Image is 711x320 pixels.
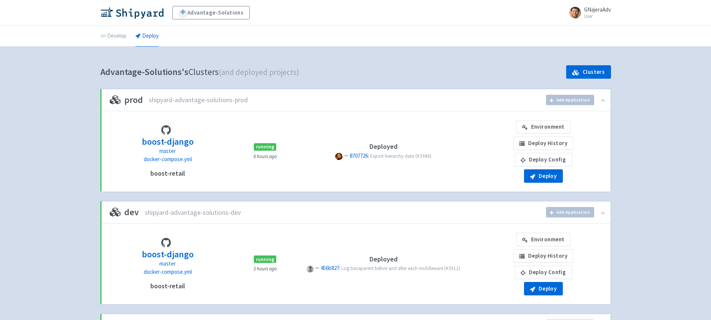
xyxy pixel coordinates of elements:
[142,260,194,268] p: master
[100,26,127,47] a: Develop
[254,143,276,151] span: running
[515,153,572,166] a: Deploy Config
[335,153,342,160] span: P
[306,266,314,273] span: P
[142,248,194,268] a: boost-django master
[321,264,340,272] span: 456b827:
[145,208,241,217] span: shipyard-advantage-solutions-dev
[144,268,192,276] a: docker-compose.yml
[142,135,194,155] a: boost-django master
[100,66,188,78] b: Advantage-Solutions's
[350,152,370,159] a: 8707726:
[100,65,299,80] h1: Clusters
[524,282,563,295] button: Deploy
[253,266,277,272] small: 3 hours ago
[524,169,563,183] button: Deploy
[142,147,194,156] p: master
[342,265,460,272] span: Log traceparent before and after each middleware (#3912)
[566,65,611,79] a: Clusters
[253,153,277,160] small: 8 hours ago
[142,137,194,147] h3: boost-django
[304,143,462,150] h4: Deployed
[584,14,611,19] small: User
[516,233,571,246] a: Environment
[546,95,594,105] button: Add Application
[144,156,192,163] span: docker-compose.yml
[150,282,185,290] h4: boost-retail
[515,266,572,279] a: Deploy Config
[144,268,192,275] span: docker-compose.yml
[350,152,369,159] span: 8707726:
[149,96,248,104] span: shipyard-advantage-solutions-prod
[144,155,192,164] a: docker-compose.yml
[100,7,163,19] img: Shipyard logo
[513,249,573,263] a: Deploy History
[142,250,194,259] h3: boost-django
[516,120,571,134] a: Environment
[513,137,573,150] a: Deploy History
[135,26,159,47] a: Deploy
[110,95,143,105] h3: prod
[219,67,299,77] span: (and deployed projects)
[110,207,139,217] h3: dev
[304,255,462,263] h4: Deployed
[321,264,342,272] a: 456b827:
[172,6,250,19] a: Advantage-Solutions
[565,7,611,19] a: GNajeraAdv User
[150,170,185,177] h4: boost-retail
[584,6,611,13] span: GNajeraAdv
[254,255,276,263] span: running
[546,207,594,217] button: Add Application
[370,153,431,159] span: Export hierarchy data (#3988)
